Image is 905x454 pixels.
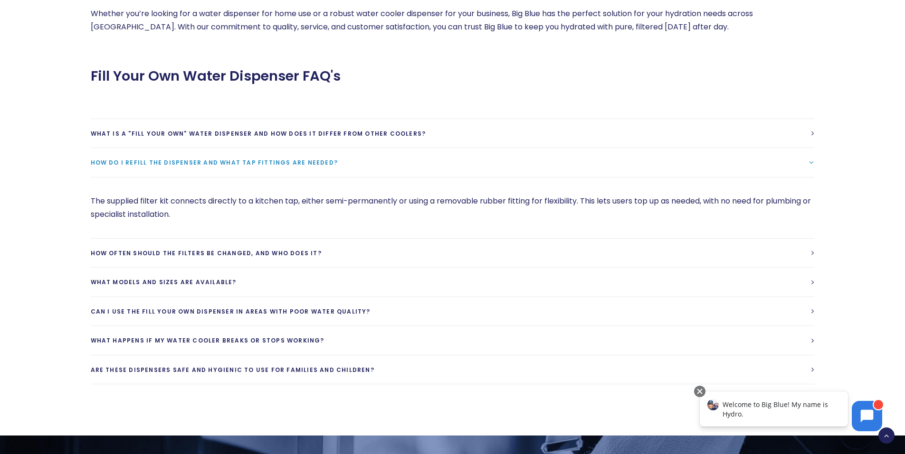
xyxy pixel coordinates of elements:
span: What is a "fill your own" water dispenser and how does it differ from other coolers? [91,130,426,138]
p: The supplied filter kit connects directly to a kitchen tap, either semi-permanently or using a re... [91,195,815,221]
a: Are these dispensers safe and hygienic to use for families and children? [91,355,815,384]
span: How often should the filters be changed, and who does it? [91,249,322,257]
a: What is a "fill your own" water dispenser and how does it differ from other coolers? [91,119,815,148]
span: Can I use the fill your own dispenser in areas with poor water quality? [91,307,371,315]
a: How often should the filters be changed, and who does it? [91,239,815,268]
a: Can I use the fill your own dispenser in areas with poor water quality? [91,297,815,326]
span: What models and sizes are available? [91,278,237,286]
a: What happens if my water cooler breaks or stops working? [91,326,815,355]
a: How do I refill the dispenser and what tap fittings are needed? [91,148,815,177]
a: What models and sizes are available? [91,268,815,296]
span: Fill Your Own Water Dispenser FAQ's [91,68,341,84]
span: How do I refill the dispenser and what tap fittings are needed? [91,158,338,167]
iframe: Chatbot [690,384,892,441]
span: What happens if my water cooler breaks or stops working? [91,336,324,344]
span: Are these dispensers safe and hygienic to use for families and children? [91,366,374,374]
p: Whether you’re looking for a water dispenser for home use or a robust water cooler dispenser for ... [91,7,815,34]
